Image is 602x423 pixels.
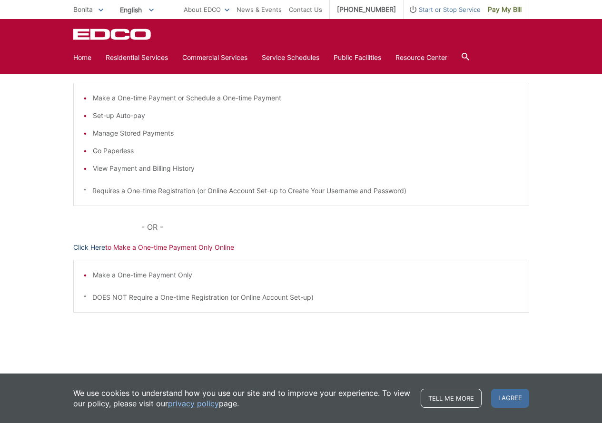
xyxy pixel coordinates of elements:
[395,52,447,63] a: Resource Center
[106,52,168,63] a: Residential Services
[237,4,282,15] a: News & Events
[262,52,319,63] a: Service Schedules
[421,389,482,408] a: Tell me more
[168,398,219,409] a: privacy policy
[491,389,529,408] span: I agree
[184,4,229,15] a: About EDCO
[334,52,381,63] a: Public Facilities
[182,52,247,63] a: Commercial Services
[289,4,322,15] a: Contact Us
[93,93,519,103] li: Make a One-time Payment or Schedule a One-time Payment
[93,270,519,280] li: Make a One-time Payment Only
[488,4,522,15] span: Pay My Bill
[93,163,519,174] li: View Payment and Billing History
[73,242,529,253] p: to Make a One-time Payment Only Online
[83,292,519,303] p: * DOES NOT Require a One-time Registration (or Online Account Set-up)
[141,220,529,234] p: - OR -
[93,110,519,121] li: Set-up Auto-pay
[73,29,152,40] a: EDCD logo. Return to the homepage.
[83,186,519,196] p: * Requires a One-time Registration (or Online Account Set-up to Create Your Username and Password)
[73,5,93,13] span: Bonita
[93,128,519,138] li: Manage Stored Payments
[73,52,91,63] a: Home
[73,388,411,409] p: We use cookies to understand how you use our site and to improve your experience. To view our pol...
[73,242,105,253] a: Click Here
[113,2,161,18] span: English
[93,146,519,156] li: Go Paperless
